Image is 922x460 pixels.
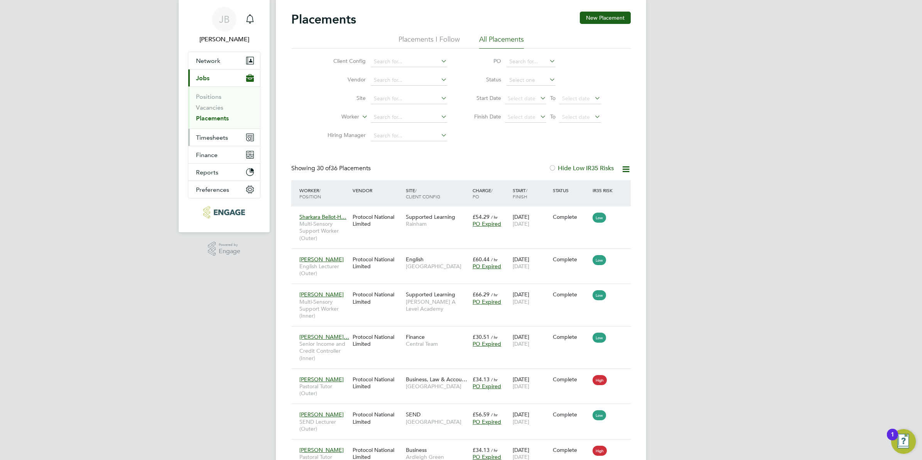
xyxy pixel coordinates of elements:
div: Protocol National Limited [351,287,404,309]
span: High [593,446,607,456]
span: [PERSON_NAME] [299,291,344,298]
span: / hr [491,412,498,418]
span: PO Expired [473,418,501,425]
button: Preferences [188,181,260,198]
div: Complete [553,411,589,418]
span: [GEOGRAPHIC_DATA] [406,418,469,425]
div: Protocol National Limited [351,407,404,429]
span: SEND Lecturer (Outer) [299,418,349,432]
div: Jobs [188,86,260,129]
span: [PERSON_NAME] A Level Academy [406,298,469,312]
span: £34.13 [473,376,490,383]
div: [DATE] [511,407,551,429]
label: Start Date [466,95,501,101]
label: Finish Date [466,113,501,120]
a: Sharkara Bellot-H…Multi-Sensory Support Worker (Outer)Protocol National LimitedSupported Learning... [297,209,631,216]
div: [DATE] [511,210,551,231]
a: [PERSON_NAME]Pastoral Tutor (Outer)Protocol National LimitedBusinessArdleigh Green£34.13 / hrPO E... [297,442,631,449]
span: / hr [491,214,498,220]
span: [PERSON_NAME] [299,446,344,453]
div: Charge [471,183,511,203]
div: Complete [553,291,589,298]
input: Search for... [371,56,447,67]
span: Low [593,333,606,343]
span: Powered by [219,242,240,248]
div: Protocol National Limited [351,210,404,231]
span: Supported Learning [406,213,455,220]
a: [PERSON_NAME]SEND Lecturer (Outer)Protocol National LimitedSEND[GEOGRAPHIC_DATA]£56.59 / hrPO Exp... [297,407,631,413]
a: JB[PERSON_NAME] [188,7,260,44]
span: PO Expired [473,220,501,227]
label: PO [466,57,501,64]
span: / Client Config [406,187,440,200]
span: / hr [491,447,498,453]
a: [PERSON_NAME]English Lecturer (Outer)Protocol National LimitedEnglish[GEOGRAPHIC_DATA]£60.44 / hr... [297,252,631,258]
span: Multi-Sensory Support Worker (Outer) [299,220,349,242]
span: PO Expired [473,298,501,305]
span: [DATE] [513,298,529,305]
div: IR35 Risk [591,183,617,197]
span: Business [406,446,427,453]
span: Rainham [406,220,469,227]
span: / hr [491,257,498,262]
span: Jobs [196,74,209,82]
span: 36 Placements [317,164,371,172]
a: Go to home page [188,206,260,218]
div: Complete [553,333,589,340]
button: Jobs [188,69,260,86]
div: Complete [553,446,589,453]
span: English [406,256,424,263]
span: £34.13 [473,446,490,453]
span: [DATE] [513,383,529,390]
span: PO Expired [473,383,501,390]
button: Network [188,52,260,69]
li: Placements I Follow [399,35,460,49]
span: JB [219,14,230,24]
span: £56.59 [473,411,490,418]
span: Low [593,255,606,265]
span: £60.44 [473,256,490,263]
input: Select one [507,75,556,86]
div: 1 [891,435,894,445]
span: [GEOGRAPHIC_DATA] [406,263,469,270]
div: Showing [291,164,372,172]
label: Status [466,76,501,83]
span: Preferences [196,186,229,193]
span: 30 of [317,164,331,172]
label: Hiring Manager [321,132,366,139]
button: Reports [188,164,260,181]
span: Timesheets [196,134,228,141]
li: All Placements [479,35,524,49]
span: [DATE] [513,340,529,347]
input: Search for... [371,93,447,104]
span: Josh Boulding [188,35,260,44]
div: Protocol National Limited [351,252,404,274]
span: [DATE] [513,418,529,425]
img: protocol-logo-retina.png [203,206,245,218]
div: [DATE] [511,287,551,309]
span: / hr [491,377,498,382]
span: Select date [508,113,535,120]
span: To [548,112,558,122]
div: Status [551,183,591,197]
div: Vendor [351,183,404,197]
span: Select date [562,95,590,102]
button: New Placement [580,12,631,24]
a: Powered byEngage [208,242,241,256]
span: £66.29 [473,291,490,298]
div: Start [511,183,551,203]
div: Worker [297,183,351,203]
button: Finance [188,146,260,163]
span: Network [196,57,220,64]
a: Positions [196,93,221,100]
span: Low [593,290,606,300]
span: Reports [196,169,218,176]
span: English Lecturer (Outer) [299,263,349,277]
span: [PERSON_NAME] [299,411,344,418]
div: Protocol National Limited [351,330,404,351]
span: / hr [491,334,498,340]
span: / Finish [513,187,527,200]
span: Supported Learning [406,291,455,298]
h2: Placements [291,12,356,27]
span: Select date [562,113,590,120]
